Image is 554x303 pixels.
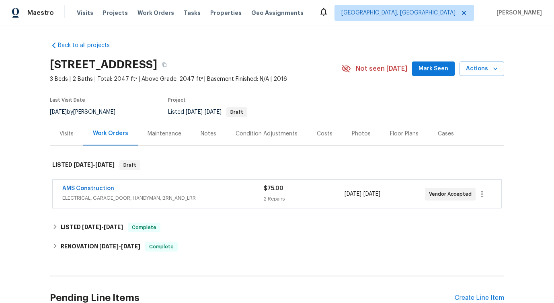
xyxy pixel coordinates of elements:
span: [DATE] [121,244,140,249]
span: Visits [77,9,93,17]
h6: LISTED [52,160,115,170]
span: Complete [146,243,177,251]
h2: [STREET_ADDRESS] [50,61,157,69]
span: [DATE] [363,191,380,197]
span: Listed [168,109,247,115]
div: Condition Adjustments [236,130,298,138]
span: - [99,244,140,249]
span: Project [168,98,186,102]
div: RENOVATION [DATE]-[DATE]Complete [50,237,504,256]
a: Back to all projects [50,41,127,49]
span: [DATE] [99,244,119,249]
div: 2 Repairs [264,195,344,203]
div: Create Line Item [455,294,504,302]
span: Properties [210,9,242,17]
span: Last Visit Date [50,98,85,102]
div: Photos [352,130,371,138]
div: Work Orders [93,129,128,137]
span: Work Orders [137,9,174,17]
span: Projects [103,9,128,17]
span: [GEOGRAPHIC_DATA], [GEOGRAPHIC_DATA] [341,9,456,17]
span: [DATE] [95,162,115,168]
span: - [345,190,380,198]
div: LISTED [DATE]-[DATE]Complete [50,218,504,237]
h6: RENOVATION [61,242,140,252]
span: [DATE] [82,224,101,230]
div: Visits [60,130,74,138]
span: Mark Seen [419,64,448,74]
h6: LISTED [61,223,123,232]
span: Maestro [27,9,54,17]
span: [PERSON_NAME] [493,9,542,17]
div: Floor Plans [390,130,419,138]
span: [DATE] [50,109,67,115]
span: [DATE] [74,162,93,168]
span: [DATE] [205,109,222,115]
span: 3 Beds | 2 Baths | Total: 2047 ft² | Above Grade: 2047 ft² | Basement Finished: N/A | 2016 [50,75,341,83]
a: AMS Construction [62,186,114,191]
span: Not seen [DATE] [356,65,407,73]
div: Cases [438,130,454,138]
div: LISTED [DATE]-[DATE]Draft [50,152,504,178]
span: - [74,162,115,168]
span: Draft [227,110,246,115]
span: Vendor Accepted [429,190,475,198]
span: Complete [129,223,160,231]
button: Copy Address [157,57,172,72]
div: Maintenance [148,130,181,138]
div: Costs [317,130,332,138]
span: [DATE] [345,191,361,197]
span: Tasks [184,10,201,16]
div: Notes [201,130,216,138]
span: Actions [466,64,498,74]
span: ELECTRICAL, GARAGE_DOOR, HANDYMAN, BRN_AND_LRR [62,194,264,202]
span: Draft [120,161,140,169]
span: Geo Assignments [251,9,304,17]
span: [DATE] [104,224,123,230]
span: $75.00 [264,186,283,191]
div: by [PERSON_NAME] [50,107,125,117]
span: - [186,109,222,115]
span: [DATE] [186,109,203,115]
button: Mark Seen [412,61,455,76]
button: Actions [460,61,504,76]
span: - [82,224,123,230]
